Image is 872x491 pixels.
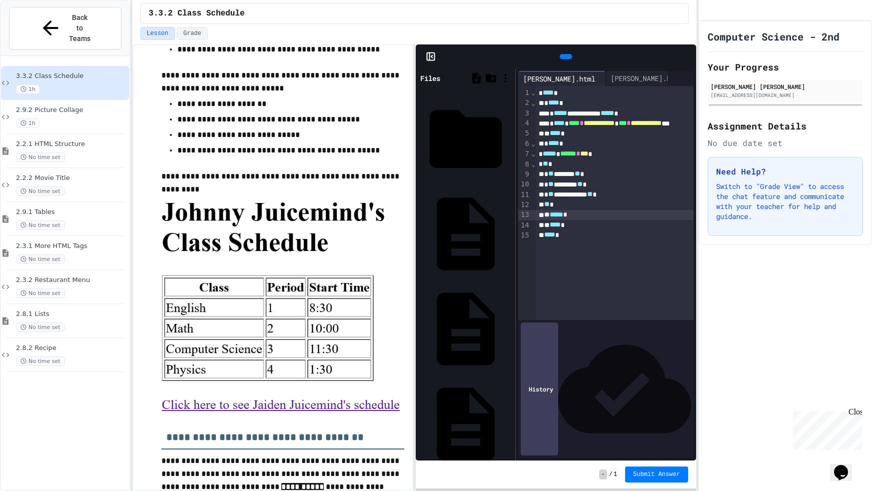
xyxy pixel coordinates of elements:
[716,165,855,177] h3: Need Help?
[16,84,40,94] span: 1h
[16,310,127,318] span: 2.8.1 Lists
[708,60,863,74] h2: Your Progress
[606,73,688,83] div: [PERSON_NAME].html
[420,73,440,83] div: Files
[518,118,531,128] div: 4
[16,208,127,216] span: 2.9.1 Tables
[531,88,536,96] span: Fold line
[4,4,69,63] div: Chat with us now!Close
[16,276,127,284] span: 2.3.2 Restaurant Menu
[16,322,65,332] span: No time set
[518,230,531,240] div: 15
[518,179,531,189] div: 10
[518,200,531,210] div: 12
[16,174,127,182] span: 2.2.2 Movie Title
[531,139,536,147] span: Fold line
[518,88,531,98] div: 1
[708,119,863,133] h2: Assignment Details
[16,242,127,250] span: 2.3.1 More HTML Tags
[614,470,617,478] span: 1
[531,160,536,168] span: Fold line
[716,181,855,221] p: Switch to "Grade View" to access the chat feature and communicate with your teacher for help and ...
[518,108,531,118] div: 3
[531,99,536,107] span: Fold line
[711,91,860,99] div: [EMAIL_ADDRESS][DOMAIN_NAME]
[16,106,127,114] span: 2.9.2 Picture Collage
[16,288,65,298] span: No time set
[521,322,558,455] div: History
[789,407,862,450] iframe: chat widget
[177,27,208,40] button: Grade
[16,254,65,264] span: No time set
[149,7,245,19] span: 3.3.2 Class Schedule
[518,98,531,108] div: 2
[16,186,65,196] span: No time set
[9,7,121,49] button: Back to Teams
[518,159,531,169] div: 8
[625,466,688,482] button: Submit Answer
[518,210,531,220] div: 13
[518,71,606,86] div: [PERSON_NAME].html
[140,27,175,40] button: Lesson
[16,220,65,230] span: No time set
[633,470,680,478] span: Submit Answer
[16,140,127,148] span: 2.2.1 HTML Structure
[518,190,531,200] div: 11
[518,169,531,179] div: 9
[518,128,531,138] div: 5
[518,139,531,149] div: 6
[68,12,91,44] span: Back to Teams
[708,29,840,43] h1: Computer Science - 2nd
[711,82,860,91] div: [PERSON_NAME] [PERSON_NAME]
[518,73,600,84] div: [PERSON_NAME].html
[518,220,531,230] div: 14
[708,137,863,149] div: No due date set
[16,356,65,366] span: No time set
[518,149,531,159] div: 7
[16,344,127,352] span: 2.8.2 Recipe
[16,152,65,162] span: No time set
[599,469,607,479] span: -
[609,470,613,478] span: /
[16,72,127,80] span: 3.3.2 Class Schedule
[830,451,862,481] iframe: chat widget
[531,149,536,157] span: Fold line
[606,71,693,86] div: [PERSON_NAME].html
[16,118,40,128] span: 1h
